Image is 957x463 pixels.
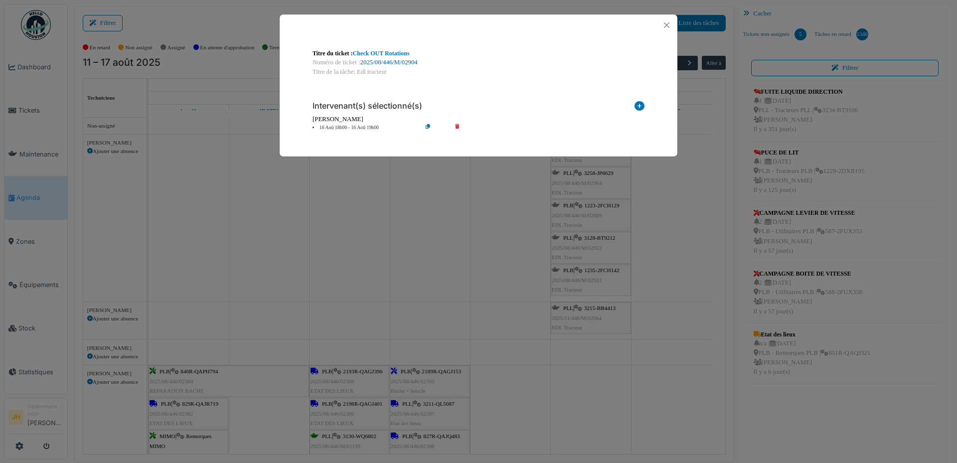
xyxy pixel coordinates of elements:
[353,50,410,57] a: Check OUT Rotations
[660,18,673,32] button: Close
[308,124,422,132] li: 16 Aoû 18h00 - 16 Aoû 19h00
[313,115,644,124] div: [PERSON_NAME]
[360,59,418,66] a: 2025/08/446/M/02904
[635,101,644,115] i: Ajouter
[313,67,644,77] div: Titre de la tâche: Edl tracteur
[313,49,644,58] div: Titre du ticket :
[313,101,422,111] h6: Intervenant(s) sélectionné(s)
[313,58,644,67] div: Numéro de ticket :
